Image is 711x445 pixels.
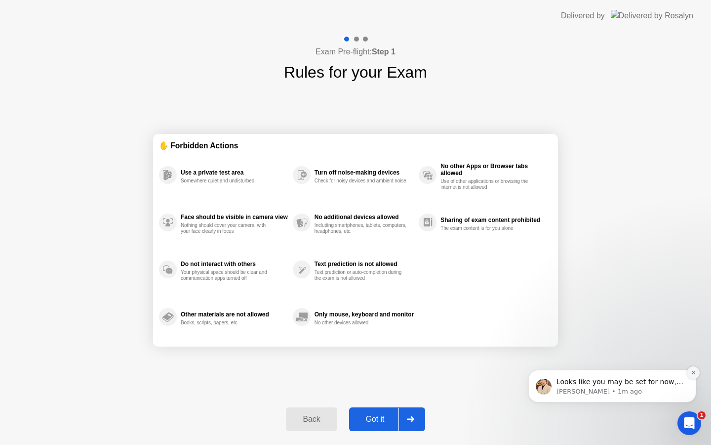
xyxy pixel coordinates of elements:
div: Only mouse, keyboard and monitor [315,311,414,318]
img: Profile image for Abdul [22,71,38,87]
div: ✋ Forbidden Actions [159,140,552,151]
img: Delivered by Rosalyn [611,10,693,21]
iframe: Intercom live chat [677,411,701,435]
div: Text prediction is not allowed [315,261,414,267]
div: Use of other applications or browsing the internet is not allowed [440,178,534,190]
div: Sharing of exam content prohibited [440,217,547,223]
h1: Rules for your Exam [284,60,427,84]
div: Somewhere quiet and undisturbed [181,178,274,184]
div: Face should be visible in camera view [181,214,288,221]
h4: Exam Pre-flight: [316,46,395,58]
button: Back [286,407,337,431]
div: Nothing should cover your camera, with your face clearly in focus [181,222,274,234]
div: Text prediction or auto-completion during the exam is not allowed [315,269,408,281]
b: Step 1 [372,47,395,56]
div: Do not interact with others [181,261,288,267]
div: Books, scripts, papers, etc [181,320,274,326]
div: Your physical space should be clear and communication apps turned off [181,269,274,281]
div: Use a private test area [181,169,288,176]
div: Other materials are not allowed [181,311,288,318]
div: Delivered by [561,10,605,22]
div: Including smartphones, tablets, computers, headphones, etc. [315,222,408,234]
p: Looks like you may be set for now, so I’ll close this conversation, but please feel free to reach... [43,70,170,80]
iframe: Intercom notifications message [513,308,711,418]
div: No other devices allowed [315,320,408,326]
div: The exam content is for you alone [440,225,534,231]
div: Back [289,415,334,424]
div: Got it [352,415,398,424]
button: Got it [349,407,425,431]
div: No additional devices allowed [315,214,414,221]
div: message notification from Abdul, 1m ago. Looks like you may be set for now, so I’ll close this co... [15,62,183,95]
p: Message from Abdul, sent 1m ago [43,80,170,89]
div: Turn off noise-making devices [315,169,414,176]
div: Check for noisy devices and ambient noise [315,178,408,184]
span: 1 [698,411,706,419]
button: Dismiss notification [173,59,186,72]
div: No other Apps or Browser tabs allowed [440,163,547,177]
